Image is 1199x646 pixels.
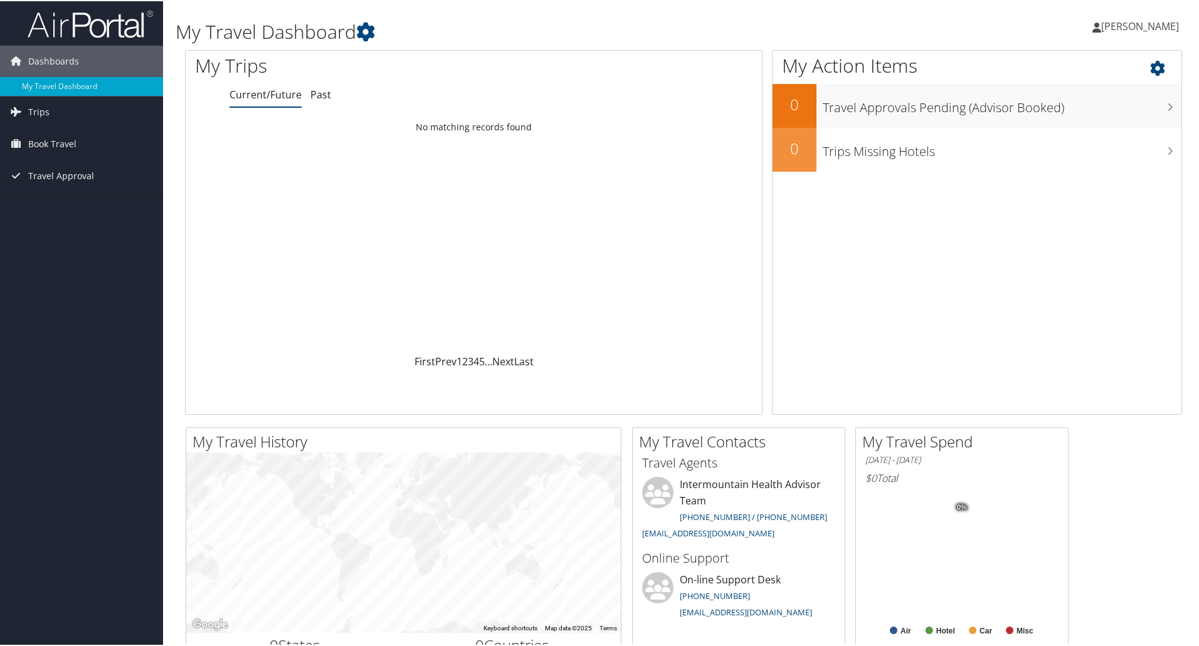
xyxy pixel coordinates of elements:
h6: Total [865,470,1059,484]
button: Keyboard shortcuts [483,623,537,632]
a: 3 [468,353,473,367]
a: Open this area in Google Maps (opens a new window) [189,615,231,632]
img: Google [189,615,231,632]
h2: My Travel History [193,430,621,451]
a: Past [310,86,331,100]
h1: My Travel Dashboard [176,18,853,44]
h2: My Travel Spend [862,430,1068,451]
h3: Travel Approvals Pending (Advisor Booked) [823,91,1181,115]
a: Last [514,353,534,367]
td: No matching records found [186,115,762,137]
li: On-line Support Desk [636,571,842,622]
a: 0Travel Approvals Pending (Advisor Booked) [773,83,1181,127]
a: 0Trips Missing Hotels [773,127,1181,170]
text: Air [901,625,911,634]
h1: My Trips [195,51,512,78]
span: $0 [865,470,877,484]
a: [EMAIL_ADDRESS][DOMAIN_NAME] [642,526,774,538]
h6: [DATE] - [DATE] [865,453,1059,465]
h1: My Action Items [773,51,1181,78]
h3: Online Support [642,548,835,566]
text: Car [980,625,992,634]
tspan: 0% [957,503,967,510]
h2: My Travel Contacts [639,430,845,451]
span: Book Travel [28,127,77,159]
h3: Travel Agents [642,453,835,471]
h2: 0 [773,93,816,114]
span: Trips [28,95,50,127]
a: [EMAIL_ADDRESS][DOMAIN_NAME] [680,605,812,617]
img: airportal-logo.png [28,8,153,38]
text: Misc [1017,625,1033,634]
span: [PERSON_NAME] [1101,18,1179,32]
span: Map data ©2025 [545,623,592,630]
a: Prev [435,353,457,367]
h2: 0 [773,137,816,158]
span: … [485,353,492,367]
h3: Trips Missing Hotels [823,135,1181,159]
a: [PERSON_NAME] [1092,6,1191,44]
a: 1 [457,353,462,367]
span: Travel Approval [28,159,94,190]
a: Terms (opens in new tab) [599,623,617,630]
text: Hotel [936,625,955,634]
li: Intermountain Health Advisor Team [636,476,842,543]
a: 2 [462,353,468,367]
a: 5 [479,353,485,367]
a: First [415,353,435,367]
a: Next [492,353,514,367]
a: [PHONE_NUMBER] / [PHONE_NUMBER] [680,510,827,521]
a: 4 [473,353,479,367]
a: Current/Future [230,86,302,100]
a: [PHONE_NUMBER] [680,589,750,600]
span: Dashboards [28,44,79,76]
